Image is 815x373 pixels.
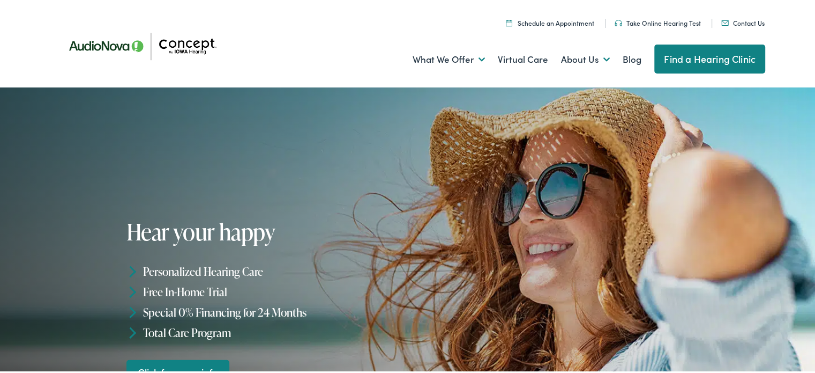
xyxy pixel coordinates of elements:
[615,17,701,26] a: Take Online Hearing Test
[126,260,412,280] li: Personalized Hearing Care
[506,17,594,26] a: Schedule an Appointment
[721,19,729,24] img: utility icon
[721,17,765,26] a: Contact Us
[498,38,548,78] a: Virtual Care
[654,43,765,72] a: Find a Hearing Clinic
[126,320,412,341] li: Total Care Program
[126,280,412,301] li: Free In-Home Trial
[506,18,512,25] img: A calendar icon to schedule an appointment at Concept by Iowa Hearing.
[126,218,412,243] h1: Hear your happy
[561,38,610,78] a: About Us
[623,38,641,78] a: Blog
[126,301,412,321] li: Special 0% Financing for 24 Months
[615,18,622,25] img: utility icon
[413,38,485,78] a: What We Offer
